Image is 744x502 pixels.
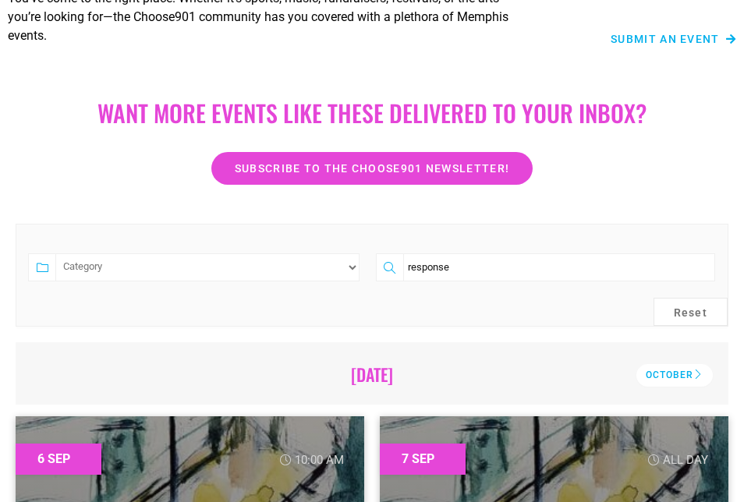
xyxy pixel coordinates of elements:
[8,99,736,127] h2: Want more EVENTS LIKE THESE DELIVERED TO YOUR INBOX?
[403,253,715,281] input: Search
[654,298,728,326] button: Reset
[37,364,707,384] h2: [DATE]
[611,34,720,44] span: Submit an Event
[235,163,509,174] span: Subscribe to the Choose901 newsletter!
[211,152,533,185] a: Subscribe to the Choose901 newsletter!
[611,34,736,44] a: Submit an Event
